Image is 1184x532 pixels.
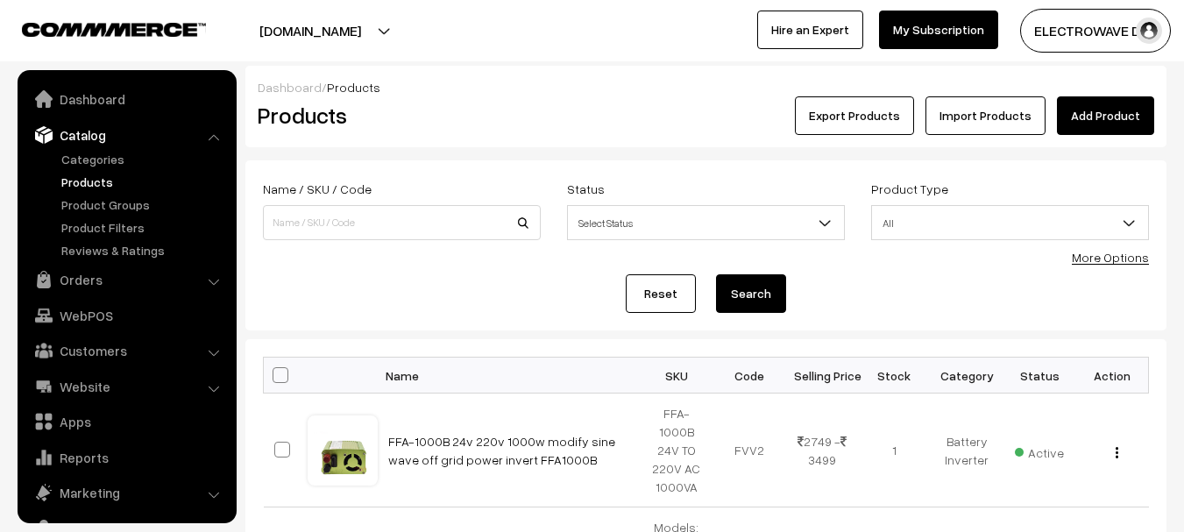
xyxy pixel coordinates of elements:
[716,274,786,313] button: Search
[263,205,541,240] input: Name / SKU / Code
[795,96,914,135] button: Export Products
[1072,250,1149,265] a: More Options
[22,18,175,39] a: COMMMERCE
[871,205,1149,240] span: All
[57,241,230,259] a: Reviews & Ratings
[57,195,230,214] a: Product Groups
[1076,358,1149,394] th: Action
[871,180,948,198] label: Product Type
[626,274,696,313] a: Reset
[641,358,713,394] th: SKU
[263,180,372,198] label: Name / SKU / Code
[57,218,230,237] a: Product Filters
[925,96,1046,135] a: Import Products
[22,371,230,402] a: Website
[22,264,230,295] a: Orders
[568,208,844,238] span: Select Status
[22,83,230,115] a: Dashboard
[22,335,230,366] a: Customers
[641,394,713,507] td: FFA-1000B 24V TO 220V AC 1000VA
[785,358,858,394] th: Selling Price
[879,11,998,49] a: My Subscription
[567,205,845,240] span: Select Status
[258,80,322,95] a: Dashboard
[22,406,230,437] a: Apps
[931,394,1003,507] td: Battery Inverter
[1015,439,1064,462] span: Active
[757,11,863,49] a: Hire an Expert
[198,9,422,53] button: [DOMAIN_NAME]
[258,102,539,129] h2: Products
[57,150,230,168] a: Categories
[22,23,206,36] img: COMMMERCE
[22,119,230,151] a: Catalog
[785,394,858,507] td: 2749 - 3499
[567,180,605,198] label: Status
[858,394,931,507] td: 1
[1116,447,1118,458] img: Menu
[378,358,641,394] th: Name
[22,477,230,508] a: Marketing
[713,358,785,394] th: Code
[22,442,230,473] a: Reports
[22,300,230,331] a: WebPOS
[1003,358,1076,394] th: Status
[1057,96,1154,135] a: Add Product
[858,358,931,394] th: Stock
[713,394,785,507] td: FVV2
[258,78,1154,96] div: /
[327,80,380,95] span: Products
[931,358,1003,394] th: Category
[872,208,1148,238] span: All
[1136,18,1162,44] img: user
[57,173,230,191] a: Products
[1020,9,1171,53] button: ELECTROWAVE DE…
[388,434,615,467] a: FFA-1000B 24v 220v 1000w modify sine wave off grid power invert FFA1000B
